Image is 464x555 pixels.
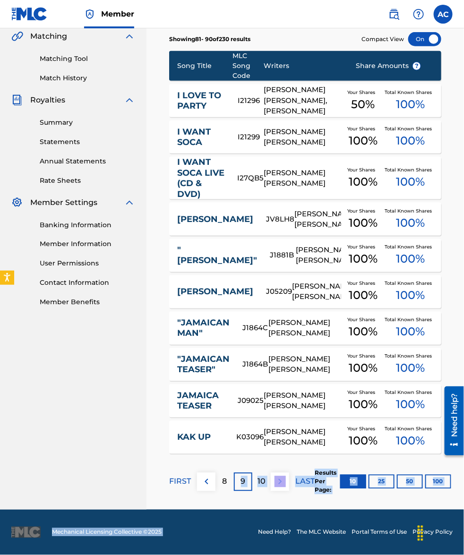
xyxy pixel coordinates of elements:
[292,282,341,303] div: [PERSON_NAME] [PERSON_NAME]
[349,214,378,231] span: 100 %
[385,166,436,173] span: Total Known Shares
[349,251,378,268] span: 100 %
[40,259,135,269] a: User Permissions
[236,432,264,443] div: K03096
[40,156,135,166] a: Annual Statements
[294,209,341,230] div: [PERSON_NAME] [PERSON_NAME]
[264,391,341,412] div: [PERSON_NAME] [PERSON_NAME]
[268,318,342,339] div: [PERSON_NAME] [PERSON_NAME]
[124,197,135,208] img: expand
[434,5,453,24] div: User Menu
[349,360,378,377] span: 100 %
[295,476,315,487] p: LAST
[438,383,464,459] iframe: Resource Center
[177,157,224,199] a: I WANT SOCA LIVE (CD & DVD)
[30,94,65,106] span: Royalties
[385,353,436,360] span: Total Known Shares
[30,197,97,208] span: Member Settings
[177,354,230,376] a: "JAMAICAN TEASER"
[169,35,250,43] p: Showing 81 - 90 of 230 results
[347,166,379,173] span: Your Shares
[425,475,451,489] button: 100
[413,9,424,20] img: help
[347,280,379,287] span: Your Shares
[101,9,134,19] span: Member
[201,476,212,487] img: left
[315,469,339,495] p: Results Per Page:
[40,278,135,288] a: Contact Information
[396,360,425,377] span: 100 %
[385,89,436,96] span: Total Known Shares
[347,389,379,396] span: Your Shares
[417,510,464,555] div: Chat Widget
[40,73,135,83] a: Match History
[177,90,225,111] a: I LOVE TO PARTY
[238,95,264,106] div: I21296
[238,132,264,143] div: I21299
[40,176,135,186] a: Rate Sheets
[351,96,375,113] span: 50 %
[385,389,436,396] span: Total Known Shares
[385,244,436,251] span: Total Known Shares
[169,476,191,487] p: FIRST
[388,9,400,20] img: search
[349,396,378,413] span: 100 %
[396,251,425,268] span: 100 %
[413,519,428,547] div: Drag
[385,125,436,132] span: Total Known Shares
[347,426,379,433] span: Your Shares
[396,214,425,231] span: 100 %
[177,127,225,148] a: I WANT SOCA
[52,528,162,537] span: Mechanical Licensing Collective © 2025
[238,396,264,407] div: J09025
[413,62,421,70] span: ?
[264,427,341,448] div: [PERSON_NAME] [PERSON_NAME]
[11,197,23,208] img: Member Settings
[233,51,264,81] div: MLC Song Code
[397,475,423,489] button: 50
[396,433,425,450] span: 100 %
[11,7,48,21] img: MLC Logo
[177,432,223,443] a: KAK UP
[264,61,341,71] div: Writers
[275,476,286,487] img: right
[241,476,246,487] p: 9
[177,318,230,339] a: "JAMAICAN MAN"
[264,85,341,117] div: [PERSON_NAME] [PERSON_NAME], [PERSON_NAME]
[40,118,135,128] a: Summary
[40,239,135,249] a: Member Information
[349,287,378,304] span: 100 %
[349,173,378,190] span: 100 %
[347,89,379,96] span: Your Shares
[40,137,135,147] a: Statements
[11,527,41,538] img: logo
[396,324,425,341] span: 100 %
[347,125,379,132] span: Your Shares
[11,31,23,42] img: Matching
[40,220,135,230] a: Banking Information
[396,96,425,113] span: 100 %
[268,354,342,376] div: [PERSON_NAME] [PERSON_NAME]
[396,287,425,304] span: 100 %
[237,173,264,184] div: I27QB5
[347,244,379,251] span: Your Shares
[297,528,346,537] a: The MLC Website
[349,132,378,149] span: 100 %
[258,528,291,537] a: Need Help?
[385,207,436,214] span: Total Known Shares
[385,280,436,287] span: Total Known Shares
[30,31,67,42] span: Matching
[347,207,379,214] span: Your Shares
[270,250,296,261] div: J1881B
[352,528,407,537] a: Portal Terms of Use
[11,94,23,106] img: Royalties
[84,9,95,20] img: Top Rightsholder
[369,475,395,489] button: 25
[266,214,294,225] div: JV8LH8
[223,476,227,487] p: 8
[177,287,253,298] a: [PERSON_NAME]
[409,5,428,24] div: Help
[264,127,341,148] div: [PERSON_NAME] [PERSON_NAME]
[396,173,425,190] span: 100 %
